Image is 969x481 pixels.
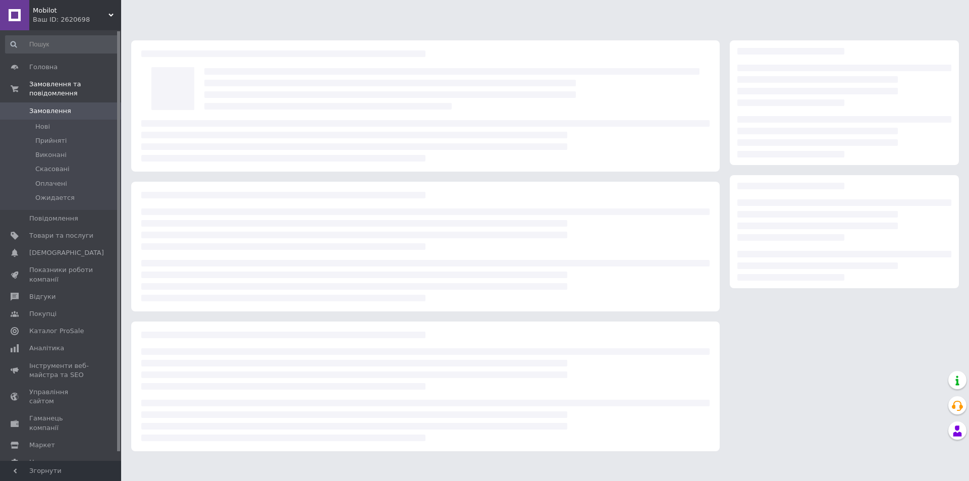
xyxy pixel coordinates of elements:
span: Головна [29,63,58,72]
span: Повідомлення [29,214,78,223]
span: Нові [35,122,50,131]
span: Виконані [35,150,67,159]
span: Управління сайтом [29,388,93,406]
span: Каталог ProSale [29,327,84,336]
span: Замовлення та повідомлення [29,80,121,98]
span: Ожидается [35,193,75,202]
span: Маркет [29,441,55,450]
span: Mobilot [33,6,109,15]
span: Інструменти веб-майстра та SEO [29,361,93,380]
div: Ваш ID: 2620698 [33,15,121,24]
span: Товари та послуги [29,231,93,240]
span: Аналітика [29,344,64,353]
span: Відгуки [29,292,56,301]
span: Гаманець компанії [29,414,93,432]
span: Замовлення [29,106,71,116]
span: Оплачені [35,179,67,188]
span: Скасовані [35,165,70,174]
span: Прийняті [35,136,67,145]
input: Пошук [5,35,119,54]
span: Покупці [29,309,57,318]
span: Налаштування [29,458,81,467]
span: Показники роботи компанії [29,265,93,284]
span: [DEMOGRAPHIC_DATA] [29,248,104,257]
